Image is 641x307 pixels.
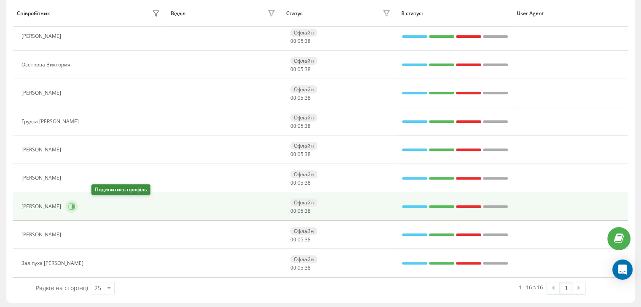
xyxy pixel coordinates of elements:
[290,198,317,206] div: Офлайн
[17,11,50,16] div: Співробітник
[298,122,303,130] span: 05
[298,151,303,158] span: 05
[305,66,311,73] span: 38
[290,142,317,150] div: Офлайн
[290,95,311,101] div: : :
[305,122,311,130] span: 38
[298,264,303,271] span: 05
[21,119,81,124] div: Грудка [PERSON_NAME]
[305,94,311,101] span: 38
[21,33,63,39] div: [PERSON_NAME]
[290,85,317,93] div: Офлайн
[290,255,317,263] div: Офлайн
[286,11,303,16] div: Статус
[36,284,89,292] span: Рядків на сторінці
[290,123,311,129] div: : :
[94,284,101,292] div: 25
[290,29,317,37] div: Офлайн
[298,94,303,101] span: 05
[290,57,317,65] div: Офлайн
[171,11,185,16] div: Відділ
[21,232,63,238] div: [PERSON_NAME]
[305,264,311,271] span: 38
[305,236,311,243] span: 38
[290,38,311,44] div: : :
[21,147,63,153] div: [PERSON_NAME]
[290,207,296,214] span: 00
[298,179,303,186] span: 05
[290,66,296,73] span: 00
[290,151,296,158] span: 00
[560,282,572,294] a: 1
[290,237,311,243] div: : :
[305,179,311,186] span: 38
[612,259,633,280] div: Open Intercom Messenger
[290,151,311,157] div: : :
[290,170,317,178] div: Офлайн
[305,207,311,214] span: 38
[290,37,296,45] span: 00
[290,227,317,235] div: Офлайн
[290,180,311,186] div: : :
[305,151,311,158] span: 38
[21,260,86,266] div: Заліпуха [PERSON_NAME]
[290,179,296,186] span: 00
[21,62,72,68] div: Осетрова Виктория
[517,11,624,16] div: User Agent
[298,66,303,73] span: 05
[519,283,543,291] div: 1 - 16 з 16
[290,236,296,243] span: 00
[290,122,296,130] span: 00
[290,208,311,214] div: : :
[298,207,303,214] span: 05
[21,204,63,209] div: [PERSON_NAME]
[290,264,296,271] span: 00
[305,37,311,45] span: 38
[298,37,303,45] span: 05
[290,114,317,122] div: Офлайн
[298,236,303,243] span: 05
[290,265,311,271] div: : :
[290,94,296,101] span: 00
[290,66,311,72] div: : :
[401,11,509,16] div: В статусі
[91,184,150,195] div: Подивитись профіль
[21,175,63,181] div: [PERSON_NAME]
[21,90,63,96] div: [PERSON_NAME]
